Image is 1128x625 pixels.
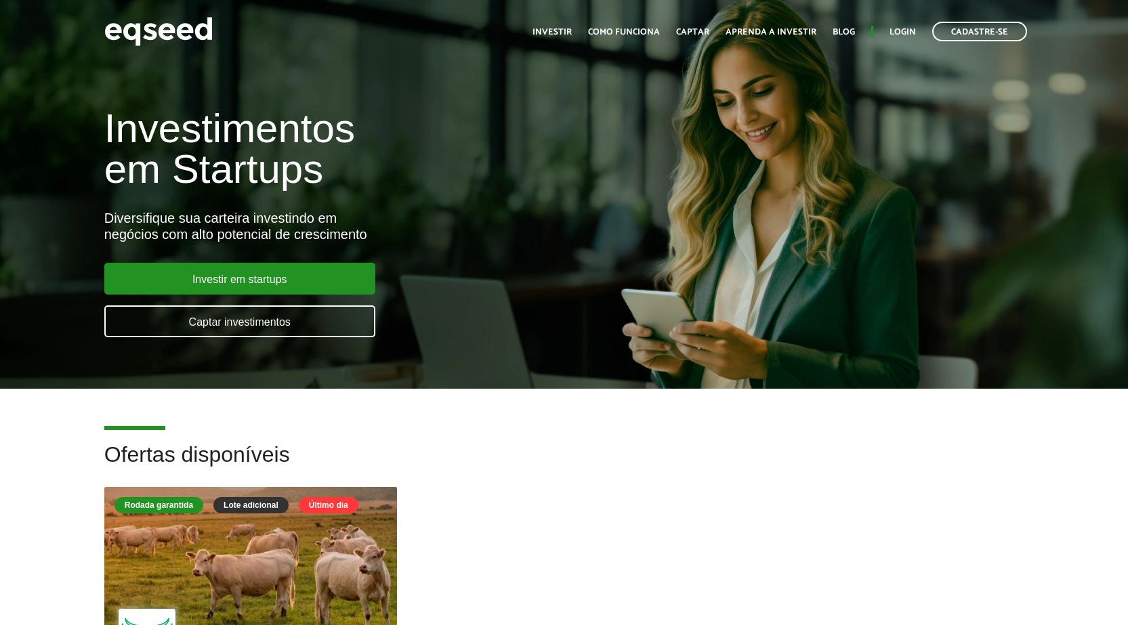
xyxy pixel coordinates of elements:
a: Login [890,28,916,37]
a: Investir em startups [104,263,375,295]
div: Lote adicional [213,497,289,513]
a: Captar [676,28,709,37]
a: Como funciona [588,28,660,37]
a: Blog [833,28,855,37]
a: Aprenda a investir [726,28,816,37]
a: Investir [532,28,572,37]
div: Diversifique sua carteira investindo em negócios com alto potencial de crescimento [104,210,648,242]
div: Último dia [299,497,358,513]
h2: Ofertas disponíveis [104,443,1024,487]
img: EqSeed [104,14,213,49]
a: Captar investimentos [104,305,375,337]
div: Rodada garantida [114,497,203,513]
a: Cadastre-se [932,22,1027,41]
h1: Investimentos em Startups [104,108,648,190]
